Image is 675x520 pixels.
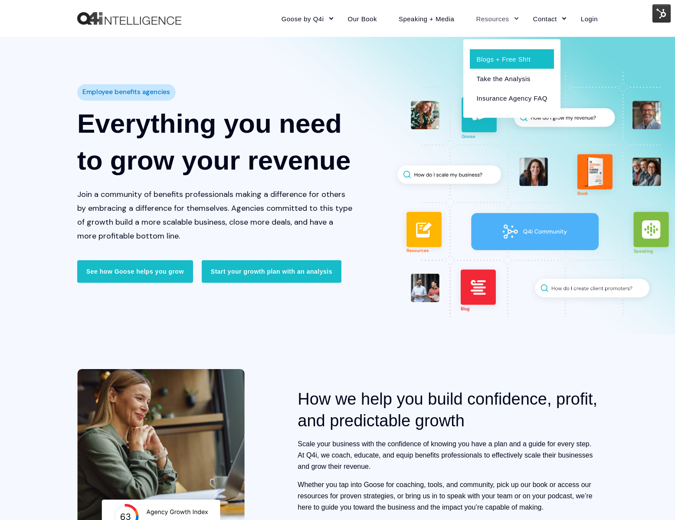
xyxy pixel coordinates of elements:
[77,12,181,25] a: Back to Home
[77,105,353,179] h1: Everything you need to grow your revenue
[470,49,554,69] a: Blogs + Free Sh!t
[202,260,341,283] a: Start your growth plan with an analysis
[77,187,353,243] p: Join a community of benefits professionals making a difference for others by embracing a differen...
[652,4,671,23] img: HubSpot Tools Menu Toggle
[77,260,193,283] a: See how Goose helps you grow
[470,69,554,88] a: Take the Analysis
[298,479,598,513] p: Whether you tap into Goose for coaching, tools, and community, pick up our book or access our res...
[470,88,554,108] a: Insurance Agency FAQ
[77,12,181,25] img: Q4intelligence, LLC logo
[82,86,170,98] span: Employee benefits agencies
[298,438,598,472] p: Scale your business with the confidence of knowing you have a plan and a guide for every step. At...
[298,388,598,432] h2: How we help you build confidence, profit, and predictable growth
